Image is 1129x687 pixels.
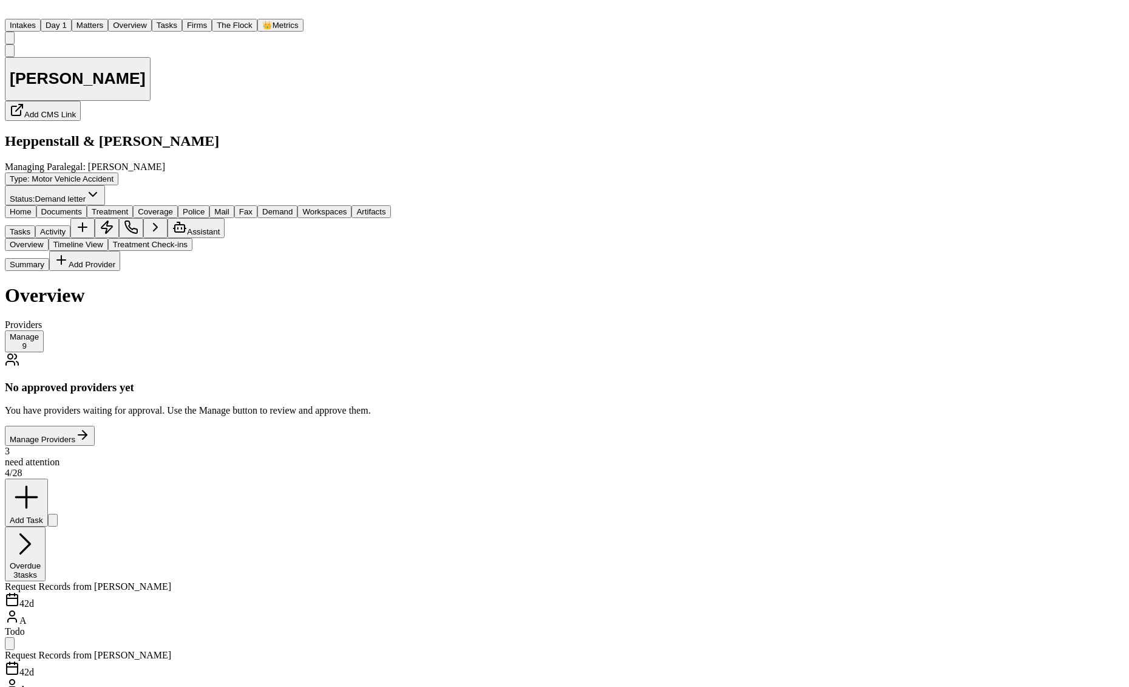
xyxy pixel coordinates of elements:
span: Metrics [273,21,299,30]
button: Add CMS Link [5,101,81,121]
span: Police [183,207,205,216]
div: Open task: Request Records from Dr. Bakari [5,581,391,650]
span: crown [262,21,273,30]
span: Artifacts [356,207,385,216]
a: Home [5,8,19,18]
h3: No approved providers yet [5,381,391,394]
button: crownMetrics [257,19,303,32]
button: Day 1 [41,19,72,32]
span: Demand [262,207,293,216]
button: Edit Type: Motor Vehicle Accident [5,173,118,185]
button: Assistant [168,218,225,238]
button: Firms [182,19,212,32]
button: Matters [72,19,108,32]
button: Hide completed tasks (⌘⇧H) [48,514,58,527]
button: Copy Matter ID [5,44,15,57]
span: Status: [10,194,35,203]
div: Request Records from [PERSON_NAME] [5,650,391,661]
button: Add Provider [49,251,120,271]
p: You have providers waiting for approval. Use the Manage button to review and approve them. [5,405,391,416]
a: Day 1 [41,19,72,30]
button: Add Task [70,218,95,238]
div: 3 [5,446,391,457]
h1: Overview [5,284,391,307]
span: Assistant [187,227,220,236]
span: Fax [239,207,253,216]
span: Add CMS Link [24,110,76,119]
a: Firms [182,19,212,30]
span: Type : [10,174,30,183]
a: Matters [72,19,108,30]
span: Treatment [92,207,128,216]
img: Finch Logo [5,5,19,16]
button: Change status from Demand letter [5,185,105,205]
button: Edit matter name [5,57,151,101]
button: Overview [5,238,49,251]
span: [PERSON_NAME] [88,162,165,172]
div: need attention [5,457,391,468]
span: Coverage [138,207,173,216]
a: crownMetrics [257,19,303,30]
button: The Flock [212,19,257,32]
span: Demand letter [35,194,86,203]
a: The Flock [212,19,257,30]
a: Intakes [5,19,41,30]
button: Manage9 [5,330,44,352]
span: Managing Paralegal: [5,162,86,172]
button: Manage Providers [5,426,95,446]
button: Make a Call [119,218,143,238]
h1: [PERSON_NAME] [10,69,146,88]
span: Todo [5,626,25,637]
div: 9 [10,341,39,350]
span: 4 / 28 [5,468,22,478]
button: Treatment Check-ins [108,238,192,251]
button: Snooze task [5,637,15,650]
button: Activity [35,225,70,238]
span: A [19,615,27,626]
span: Home [10,207,32,216]
span: Motor Vehicle Accident [32,174,114,183]
button: Overview [108,19,152,32]
span: Mail [214,207,229,216]
a: Tasks [152,19,182,30]
button: Create Immediate Task [95,218,119,238]
div: Request Records from [PERSON_NAME] [5,581,391,592]
span: 3 task s [13,570,37,579]
button: Add Task [5,479,48,527]
span: Providers [5,320,42,330]
span: Documents [41,207,82,216]
button: Timeline View [49,238,108,251]
h2: Heppenstall & [PERSON_NAME] [5,133,391,149]
button: Intakes [5,19,41,32]
button: Tasks [152,19,182,32]
span: Workspaces [302,207,347,216]
span: 42d [19,667,34,677]
a: Overview [108,19,152,30]
button: Summary [5,258,49,271]
button: Tasks [5,225,35,238]
span: Overdue [10,561,41,570]
button: Overdue3tasks [5,527,46,581]
span: 42d [19,598,34,609]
